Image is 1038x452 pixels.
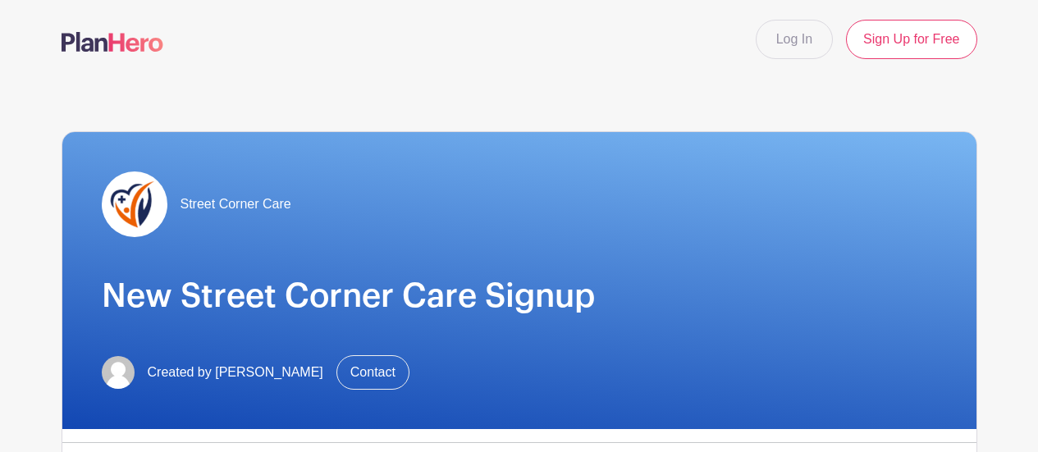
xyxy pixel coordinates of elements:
[181,194,291,214] span: Street Corner Care
[756,20,833,59] a: Log In
[846,20,976,59] a: Sign Up for Free
[102,276,937,316] h1: New Street Corner Care Signup
[102,171,167,237] img: SCC%20PlanHero.png
[102,356,135,389] img: default-ce2991bfa6775e67f084385cd625a349d9dcbb7a52a09fb2fda1e96e2d18dcdb.png
[148,363,323,382] span: Created by [PERSON_NAME]
[62,32,163,52] img: logo-507f7623f17ff9eddc593b1ce0a138ce2505c220e1c5a4e2b4648c50719b7d32.svg
[336,355,409,390] a: Contact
